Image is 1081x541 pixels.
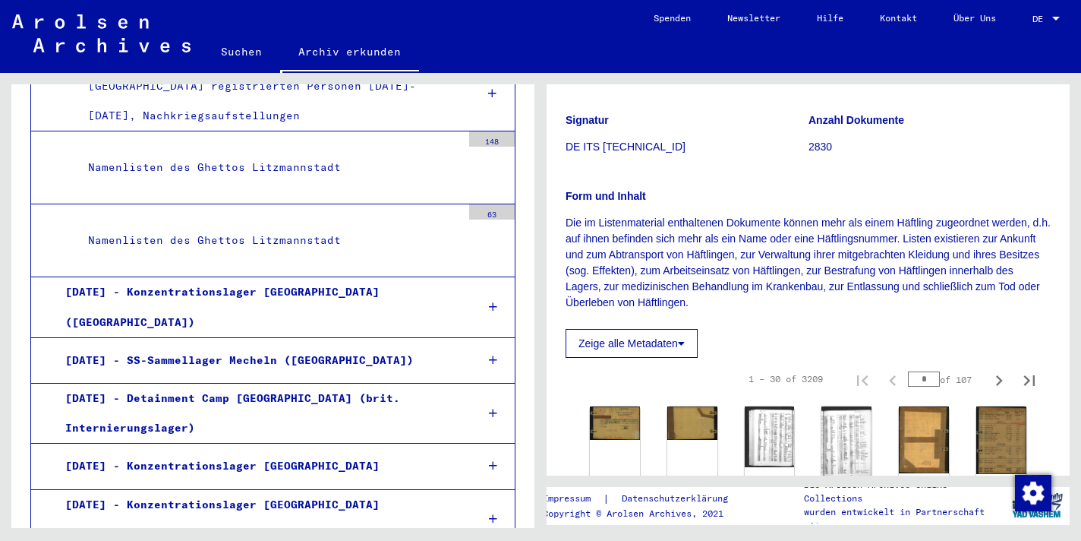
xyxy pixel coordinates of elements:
b: Anzahl Dokumente [808,114,904,126]
img: 001.jpg [590,407,640,440]
p: wurden entwickelt in Partnerschaft mit [804,505,1004,533]
b: Form und Inhalt [566,190,646,202]
p: 2830 [808,139,1051,155]
div: Alphabetische Namenverzeichnisse über die im [GEOGRAPHIC_DATA] registrierten Personen [DATE]-[DAT... [77,42,462,131]
button: First page [847,364,878,394]
p: Die Arolsen Archives Online-Collections [804,478,1004,505]
img: Zustimmung ändern [1015,475,1051,511]
button: Next page [984,364,1014,394]
button: Previous page [878,364,908,394]
img: Arolsen_neg.svg [12,14,191,52]
div: [DATE] - SS-Sammellager Mecheln ([GEOGRAPHIC_DATA]) [54,346,463,375]
div: 148 [469,131,515,147]
b: Signatur [566,114,609,126]
button: Zeige alle Metadaten [566,329,698,358]
p: Die im Listenmaterial enthaltenen Dokumente können mehr als einem Häftling zugeordnet werden, d.h... [566,215,1051,311]
div: 63 [469,204,515,220]
div: Namenlisten des Ghettos Litzmannstadt [77,153,462,182]
a: Datenschutzerklärung [610,491,746,507]
img: yv_logo.png [1009,486,1066,524]
div: 1 – 30 of 3209 [749,372,823,386]
span: DE [1032,14,1049,24]
img: 001.jpg [745,407,795,467]
div: [DATE] - Konzentrationslager [GEOGRAPHIC_DATA] [54,451,463,481]
img: 002.jpg [899,407,949,473]
a: Archiv erkunden [280,33,419,73]
div: [DATE] - Detainment Camp [GEOGRAPHIC_DATA] (brit. Internierungslager) [54,384,463,443]
div: of 107 [908,372,984,387]
div: Namenlisten des Ghettos Litzmannstadt [77,226,462,255]
a: Impressum [543,491,603,507]
p: DE ITS [TECHNICAL_ID] [566,139,808,155]
a: Suchen [203,33,280,70]
button: Last page [1014,364,1045,394]
div: [DATE] - Konzentrationslager [GEOGRAPHIC_DATA] ([GEOGRAPHIC_DATA]) [54,277,463,337]
img: 002.jpg [821,407,871,480]
div: | [543,491,746,507]
p: Copyright © Arolsen Archives, 2021 [543,507,746,520]
img: 001.jpg [976,407,1026,473]
img: 002.jpg [667,407,717,440]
